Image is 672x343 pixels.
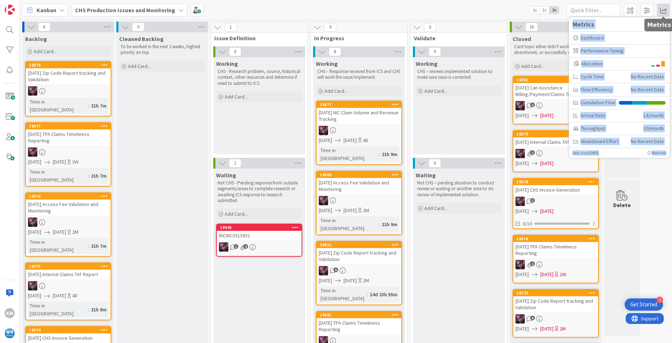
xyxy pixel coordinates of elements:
[72,158,79,166] div: 3W
[26,333,111,343] div: [DATE] CHS Invoice Generation
[513,185,598,195] div: [DATE] CHS Invoice Generation
[513,77,598,83] div: 18882
[317,108,401,124] div: [DATE] WC Claim Volume and Revenue Tracking
[424,205,447,211] span: Add Card...
[26,123,111,129] div: 18977
[513,179,598,195] div: 18878[DATE] CHS Invoice Generation
[573,99,615,106] div: Cumulative Flow
[517,291,598,296] div: 18732
[530,261,535,266] span: 1
[540,325,554,333] span: [DATE]
[88,242,89,250] span: :
[317,171,401,178] div: 18880
[521,63,544,69] span: Add Card...
[317,266,401,275] div: ML
[513,296,598,312] div: [DATE] Zip Code Report tracking and Validation
[573,112,638,119] div: Arrival Rate
[316,101,402,165] a: 18877[DATE] WC Claim Volume and Revenue TrackingML[DATE][DATE]4DTime in [GEOGRAPHIC_DATA]:21h 9m
[214,35,299,42] span: Issue Definition
[573,73,625,81] div: Cycle Time
[380,220,399,228] div: 21h 9m
[29,328,111,333] div: 18974
[530,6,540,14] span: 1x
[515,314,525,324] img: ML
[573,60,647,68] div: Allocation
[28,86,37,96] img: ML
[530,102,535,107] span: 2
[416,171,436,179] span: Waiting
[429,159,441,168] span: 0
[513,235,598,258] div: 18810[DATE] TPA Claims Timeliness Reporting
[515,325,529,333] span: [DATE]
[314,35,398,42] span: In Progress
[513,131,598,137] div: 18879
[540,160,554,167] span: [DATE]
[363,277,369,284] div: 2M
[234,244,238,249] span: 1
[88,172,89,180] span: :
[121,44,204,56] p: To be worked in the next 2 weeks, highest priority on top.
[75,6,175,14] b: CHS Production Issues and Monitoring
[540,112,554,119] span: [DATE]
[89,242,108,250] div: 21h 7m
[316,60,338,67] span: Working
[573,125,638,132] div: Throughput
[319,137,332,144] span: [DATE]
[523,220,532,228] span: 0/10
[26,270,111,279] div: [DATE] Internal Claims TAT Report
[573,86,625,93] div: Flow Efficiency
[573,150,598,156] p: Data since [DATE]
[26,129,111,145] div: [DATE] TPA Claims Timeliness Reporting
[217,231,302,240] div: INCINC0315851
[549,6,559,14] span: 3x
[29,63,111,68] div: 18978
[513,149,598,158] div: ML
[26,263,111,279] div: 18975[DATE] Internal Claims TAT Report
[29,124,111,129] div: 18977
[631,86,664,93] div: No Recent Data
[319,277,332,284] span: [DATE]
[26,123,111,145] div: 18977[DATE] TPA Claims Timeliness Reporting
[26,200,111,215] div: [DATE] Access Fee Validation and Monitoring
[513,77,598,99] div: 18882[DATE] Can Assistance Billing/Payment/Claims Tracking Flow
[515,197,525,206] img: ML
[643,124,664,132] div: 10/month
[25,122,111,187] a: 18977[DATE] TPA Claims Timeliness ReportingML[DATE][DATE]3WTime in [GEOGRAPHIC_DATA]:21h 7m
[28,168,88,184] div: Time in [GEOGRAPHIC_DATA]
[28,302,88,317] div: Time in [GEOGRAPHIC_DATA]
[515,260,525,269] img: ML
[560,271,566,278] div: 2W
[316,171,402,235] a: 18880[DATE] Access Fee Validation and MonitoringML[DATE][DATE]2MTime in [GEOGRAPHIC_DATA]:21h 9m
[379,220,380,228] span: :
[26,218,111,227] div: ML
[319,266,328,275] img: ML
[515,149,525,158] img: ML
[26,193,111,215] div: 18976[DATE] Access Fee Validation and Monitoring
[319,196,328,205] img: ML
[513,83,598,99] div: [DATE] Can Assistance Billing/Payment/Claims Tracking Flow
[88,102,89,110] span: :
[224,23,237,32] span: 1
[317,318,401,334] div: [DATE] TPA Claims Timeliness Reporting
[28,158,41,166] span: [DATE]
[25,262,111,320] a: 18975[DATE] Internal Claims TAT ReportML[DATE][DATE]4DTime in [GEOGRAPHIC_DATA]:21h 8m
[26,86,111,96] div: ML
[515,271,529,278] span: [DATE]
[216,224,302,257] a: 18945INCINC0315851ML
[416,60,438,67] span: Working
[367,291,368,298] span: :
[26,147,111,157] div: ML
[513,235,599,283] a: 18810[DATE] TPA Claims Timeliness ReportingML[DATE][DATE]2W
[320,312,401,317] div: 18881
[530,316,535,320] span: 6
[29,264,111,269] div: 18975
[53,292,66,299] span: [DATE]
[573,138,625,145] div: Abandoned Effort
[216,171,236,179] span: Waiting
[243,244,248,249] span: 2
[53,158,66,166] span: [DATE]
[513,197,598,206] div: ML
[513,289,599,338] a: 18732[DATE] Zip Code Report tracking and ValidationML[DATE][DATE]2M
[320,242,401,247] div: 18811
[631,137,664,145] div: No Recent Data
